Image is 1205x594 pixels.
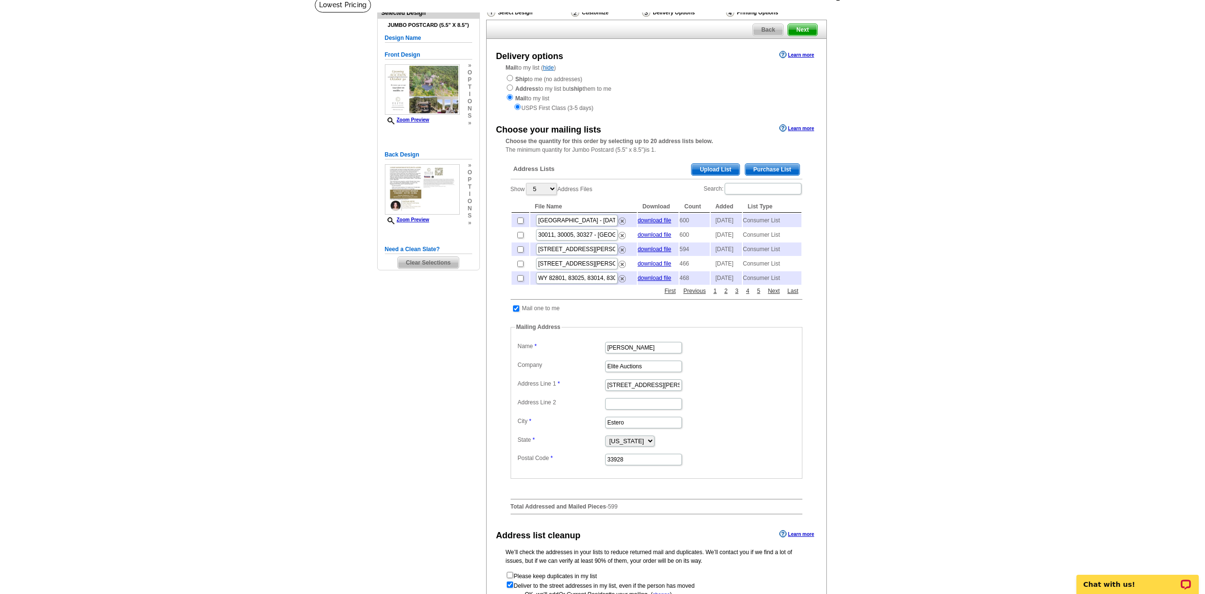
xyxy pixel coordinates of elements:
span: o [467,69,472,76]
a: download file [638,260,671,267]
td: Consumer List [743,271,801,285]
a: Zoom Preview [385,117,430,122]
label: Address Line 1 [518,379,604,388]
label: City [518,417,604,425]
a: 5 [754,287,763,295]
h5: Front Design [385,50,472,60]
span: » [467,62,472,69]
select: ShowAddress Files [526,183,557,195]
label: Postal Code [518,454,604,462]
iframe: LiveChat chat widget [1070,564,1205,594]
a: Learn more [779,530,814,538]
th: List Type [743,201,801,213]
a: Remove this list [619,230,626,237]
span: s [467,112,472,120]
h5: Need a Clean Slate? [385,245,472,254]
input: Search: [725,183,801,194]
div: Delivery options [496,50,563,63]
h5: Back Design [385,150,472,159]
div: Select Design [486,8,570,20]
h4: Jumbo Postcard (5.5" x 8.5") [385,22,472,28]
img: small-thumb.jpg [385,64,460,115]
strong: Ship [515,76,528,83]
a: download file [638,246,671,253]
div: Printing Options [725,8,811,17]
td: [DATE] [711,257,742,270]
img: Customize [571,8,579,17]
span: p [467,76,472,84]
th: Download [638,201,679,213]
strong: Address [515,85,538,92]
td: Consumer List [743,242,801,256]
span: p [467,176,472,183]
td: [DATE] [711,214,742,227]
td: Consumer List [743,257,801,270]
a: download file [638,217,671,224]
a: 2 [722,287,730,295]
a: Previous [681,287,708,295]
span: Upload List [692,164,739,175]
strong: Total Addressed and Mailed Pieces [511,503,606,510]
a: Learn more [779,124,814,132]
a: Last [785,287,801,295]
span: 599 [608,503,618,510]
td: [DATE] [711,271,742,285]
span: o [467,198,472,205]
a: First [662,287,678,295]
th: Count [680,201,710,213]
div: USPS First Class (3-5 days) [506,103,807,112]
span: s [467,212,472,219]
span: i [467,91,472,98]
label: Company [518,361,604,369]
th: File Name [530,201,637,213]
span: Purchase List [745,164,799,175]
a: download file [638,231,671,238]
a: Remove this list [619,273,626,280]
a: 4 [744,287,752,295]
div: Delivery Options [641,8,725,20]
td: 466 [680,257,710,270]
label: Show Address Files [511,182,593,196]
td: 600 [680,228,710,242]
img: small-thumb.jpg [385,164,460,215]
a: hide [543,64,554,71]
p: We’ll check the addresses in your lists to reduce returned mail and duplicates. We’ll contact you... [506,548,807,565]
img: delete.png [619,232,626,239]
div: Choose your mailing lists [496,123,601,136]
strong: Mail [506,64,517,71]
img: Printing Options & Summary [726,8,734,17]
a: Next [765,287,782,295]
span: Back [753,24,783,36]
td: 468 [680,271,710,285]
span: n [467,105,472,112]
div: Address list cleanup [496,529,581,542]
td: [DATE] [711,242,742,256]
span: Next [788,24,817,36]
div: The minimum quantity for Jumbo Postcard (5.5" x 8.5")is 1. [487,137,826,154]
td: [DATE] [711,228,742,242]
img: delete.png [619,261,626,268]
span: » [467,162,472,169]
label: Name [518,342,604,351]
span: » [467,219,472,227]
img: delete.png [619,275,626,282]
div: to my list ( ) [487,63,826,112]
img: delete.png [619,246,626,254]
a: Remove this list [619,259,626,266]
td: Consumer List [743,228,801,242]
label: Address Line 2 [518,398,604,407]
strong: Mail [515,95,526,102]
a: Learn more [779,51,814,59]
a: Zoom Preview [385,217,430,222]
td: Mail one to me [522,303,561,313]
span: o [467,169,472,176]
strong: ship [571,85,583,92]
span: t [467,183,472,191]
legend: Mailing Address [515,323,561,331]
h5: Design Name [385,34,472,43]
label: State [518,436,604,444]
span: o [467,98,472,105]
img: Select Design [487,8,495,17]
a: Back [752,24,784,36]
